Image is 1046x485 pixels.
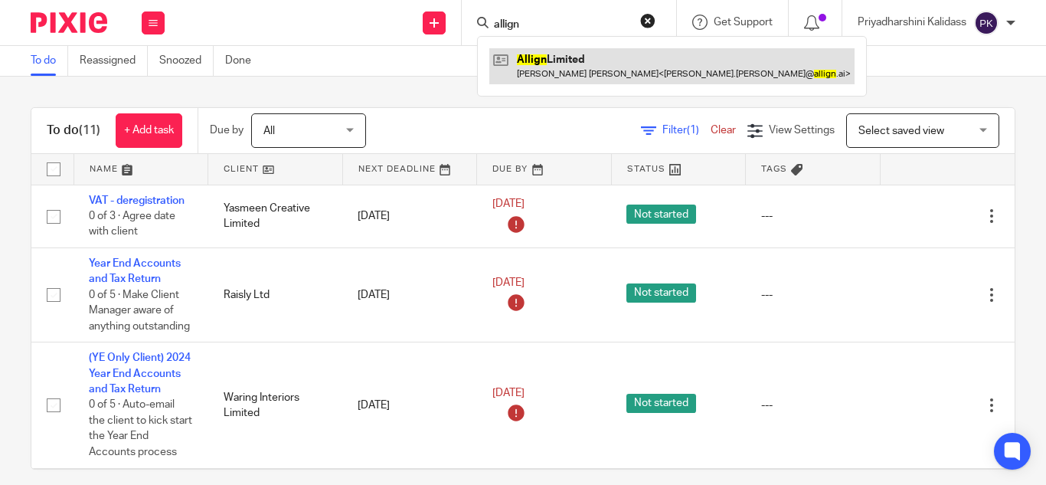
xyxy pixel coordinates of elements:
span: [DATE] [492,198,525,209]
span: [DATE] [492,277,525,288]
td: Waring Interiors Limited [208,342,343,468]
span: 0 of 5 · Auto-email the client to kick start the Year End Accounts process [89,400,192,458]
h1: To do [47,123,100,139]
span: View Settings [769,125,835,136]
a: (YE Only Client) 2024 Year End Accounts and Tax Return [89,352,191,395]
a: Year End Accounts and Tax Return [89,258,181,284]
img: svg%3E [974,11,999,35]
span: Tags [761,165,787,173]
span: 0 of 3 · Agree date with client [89,211,175,238]
a: Reassigned [80,46,148,76]
a: VAT - deregistration [89,195,185,206]
td: [DATE] [342,342,477,468]
a: Snoozed [159,46,214,76]
span: [DATE] [492,388,525,398]
a: To do [31,46,68,76]
a: Clear [711,125,736,136]
div: --- [761,208,865,224]
span: (1) [687,125,699,136]
p: Due by [210,123,244,138]
a: Done [225,46,263,76]
a: + Add task [116,113,182,148]
span: Select saved view [858,126,944,136]
td: Yasmeen Creative Limited [208,185,343,247]
span: All [263,126,275,136]
td: [DATE] [342,247,477,342]
span: Not started [626,283,696,303]
button: Clear [640,13,655,28]
img: Pixie [31,12,107,33]
p: Priyadharshini Kalidass [858,15,966,30]
span: (11) [79,124,100,136]
div: --- [761,287,865,303]
span: Not started [626,205,696,224]
span: Filter [662,125,711,136]
td: [DATE] [342,185,477,247]
div: --- [761,398,865,413]
span: Not started [626,394,696,413]
span: Get Support [714,17,773,28]
td: Raisly Ltd [208,247,343,342]
input: Search [492,18,630,32]
span: 0 of 5 · Make Client Manager aware of anything outstanding [89,290,190,332]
